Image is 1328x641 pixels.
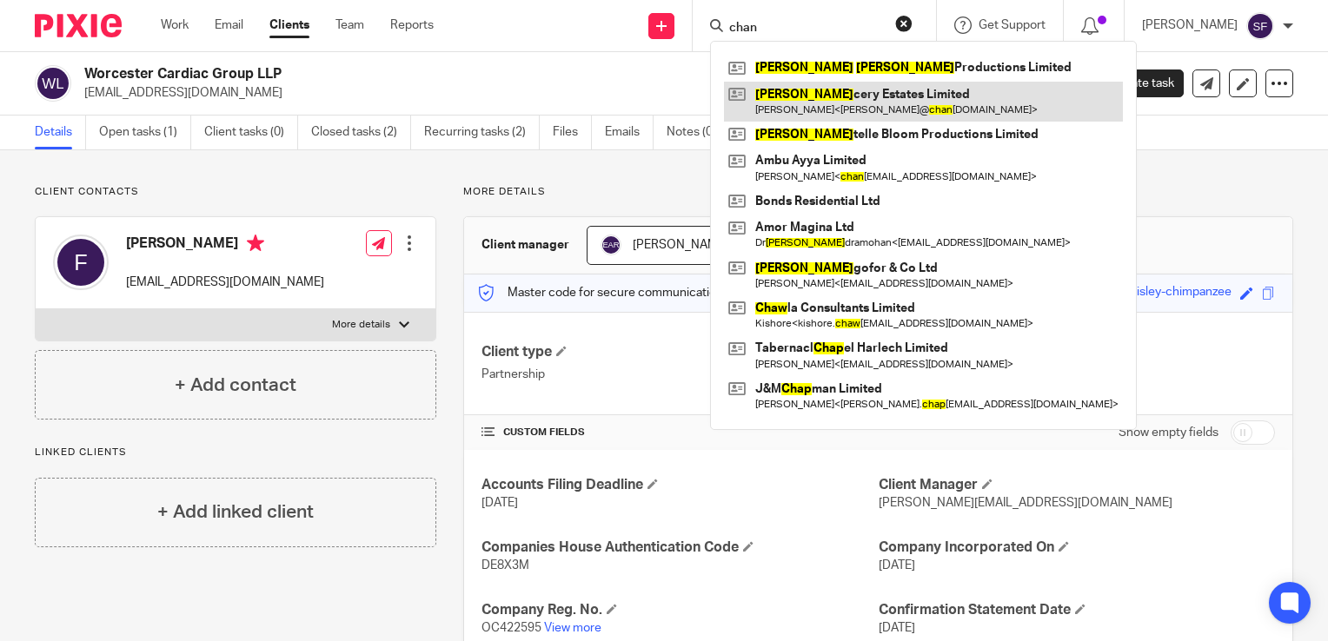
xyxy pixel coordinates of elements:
[879,559,915,572] span: [DATE]
[481,622,541,634] span: OC422595
[633,239,728,251] span: [PERSON_NAME]
[247,235,264,252] i: Primary
[269,17,309,34] a: Clients
[35,65,71,102] img: svg%3E
[126,235,324,256] h4: [PERSON_NAME]
[879,476,1275,494] h4: Client Manager
[605,116,654,149] a: Emails
[161,17,189,34] a: Work
[157,499,314,525] h4: + Add linked client
[332,318,390,332] p: More details
[979,19,1046,31] span: Get Support
[477,284,777,301] p: Master code for secure communications and files
[335,17,364,34] a: Team
[53,235,109,290] img: svg%3E
[1142,17,1238,34] p: [PERSON_NAME]
[84,84,1057,102] p: [EMAIL_ADDRESS][DOMAIN_NAME]
[481,539,878,557] h4: Companies House Authentication Code
[667,116,730,149] a: Notes (0)
[175,372,296,399] h4: + Add contact
[601,235,621,255] img: svg%3E
[424,116,540,149] a: Recurring tasks (2)
[879,497,1172,509] span: [PERSON_NAME][EMAIL_ADDRESS][DOMAIN_NAME]
[481,343,878,361] h4: Client type
[481,559,529,572] span: DE8X3M
[215,17,243,34] a: Email
[35,14,122,37] img: Pixie
[35,446,436,459] p: Linked clients
[311,116,411,149] a: Closed tasks (2)
[126,274,324,291] p: [EMAIL_ADDRESS][DOMAIN_NAME]
[481,366,878,383] p: Partnership
[35,116,86,149] a: Details
[879,539,1275,557] h4: Company Incorporated On
[1119,424,1218,441] label: Show empty fields
[463,185,1293,199] p: More details
[879,622,915,634] span: [DATE]
[390,17,434,34] a: Reports
[204,116,298,149] a: Client tasks (0)
[1246,12,1274,40] img: svg%3E
[895,15,913,32] button: Clear
[481,426,878,439] h4: CUSTOM FIELDS
[481,236,569,254] h3: Client manager
[481,497,518,509] span: [DATE]
[879,601,1275,619] h4: Confirmation Statement Date
[481,476,878,494] h4: Accounts Filing Deadline
[544,622,601,634] a: View more
[553,116,592,149] a: Files
[481,601,878,619] h4: Company Reg. No.
[84,65,862,83] h2: Worcester Cardiac Group LLP
[99,116,191,149] a: Open tasks (1)
[727,21,884,36] input: Search
[35,185,436,199] p: Client contacts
